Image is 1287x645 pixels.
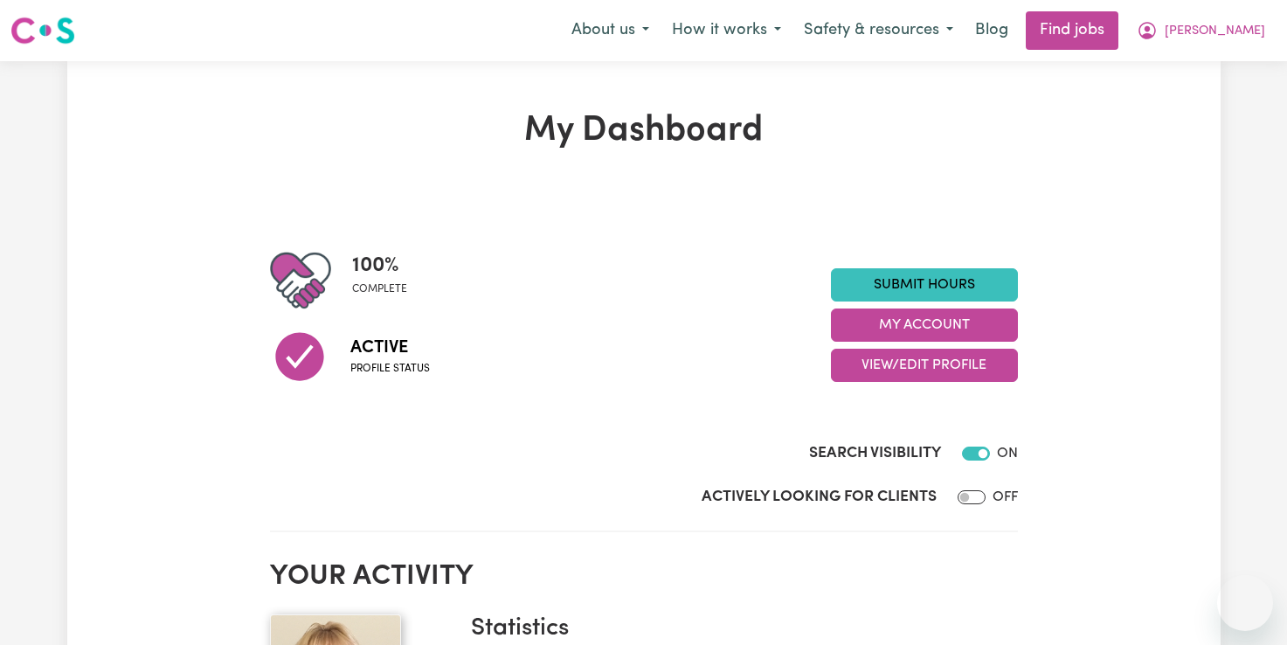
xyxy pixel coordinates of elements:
[702,486,937,509] label: Actively Looking for Clients
[471,614,1004,644] h3: Statistics
[270,110,1018,152] h1: My Dashboard
[997,447,1018,461] span: ON
[10,15,75,46] img: Careseekers logo
[1165,22,1265,41] span: [PERSON_NAME]
[831,309,1018,342] button: My Account
[792,12,965,49] button: Safety & resources
[352,250,421,311] div: Profile completeness: 100%
[352,281,407,297] span: complete
[560,12,661,49] button: About us
[661,12,792,49] button: How it works
[270,560,1018,593] h2: Your activity
[831,268,1018,302] a: Submit Hours
[965,11,1019,50] a: Blog
[1125,12,1277,49] button: My Account
[350,361,430,377] span: Profile status
[809,442,941,465] label: Search Visibility
[1217,575,1273,631] iframe: Button to launch messaging window
[831,349,1018,382] button: View/Edit Profile
[352,250,407,281] span: 100 %
[1026,11,1118,50] a: Find jobs
[350,335,430,361] span: Active
[993,490,1018,504] span: OFF
[10,10,75,51] a: Careseekers logo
